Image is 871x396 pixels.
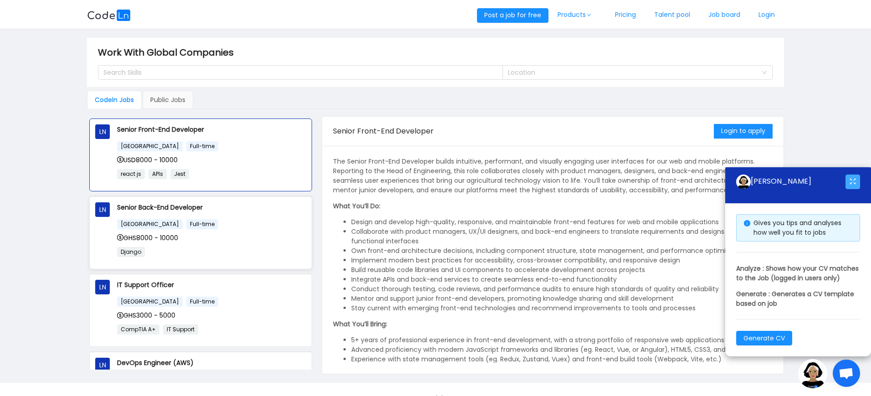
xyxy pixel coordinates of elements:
span: LN [99,280,106,294]
i: icon: dollar [117,234,123,241]
span: Django [117,247,145,257]
li: Integrate APIs and back-end services to create seamless end-to-end functionality [351,275,772,284]
div: Codeln Jobs [87,91,142,109]
p: Analyze : Shows how your CV matches to the Job (logged in users only) [736,264,860,283]
span: CompTIA A+ [117,324,159,334]
div: [PERSON_NAME] [736,175,845,189]
li: Mentor and support junior front-end developers, promoting knowledge sharing and skill development [351,294,772,303]
li: Design and develop high-quality, responsive, and maintainable front-end features for web and mobi... [351,217,772,227]
span: [GEOGRAPHIC_DATA] [117,219,183,229]
span: Full-time [186,297,218,307]
li: Own front-end architecture decisions, including component structure, state management, and perfor... [351,246,772,256]
a: Post a job for free [477,10,548,20]
span: Full-time [186,219,218,229]
p: DevOps Engineer (AWS) [117,358,306,368]
i: icon: info-circle [744,220,750,226]
div: Public Jobs [143,91,193,109]
span: IT Support [163,324,198,334]
span: LN [99,202,106,217]
div: Location [508,68,757,77]
li: Build reusable code libraries and UI components to accelerate development across projects [351,265,772,275]
p: Generate : Generates a CV template based on job [736,289,860,309]
span: react js [117,169,145,179]
i: icon: dollar [117,312,123,319]
p: The Senior Front-End Developer builds intuitive, performant, and visually engaging user interface... [333,157,772,195]
span: Full-time [186,141,218,151]
span: LN [99,358,106,372]
span: GHS8000 - 10000 [117,233,178,242]
div: Open chat [833,360,860,387]
li: Collaborate with product managers, UX/UI designers, and back-end engineers to translate requireme... [351,227,772,246]
span: Jest [170,169,189,179]
i: icon: dollar [117,156,123,163]
p: IT Support Officer [117,280,306,290]
span: GHS3000 - 5000 [117,311,175,320]
span: APIs [149,169,167,179]
span: USD8000 - 10000 [117,155,178,165]
li: 5+ years of professional experience in front-end development, with a strong portfolio of responsi... [351,335,772,345]
p: Senior Front-End Developer [117,124,306,134]
img: ground.ddcf5dcf.png [736,175,751,189]
span: [GEOGRAPHIC_DATA] [117,141,183,151]
li: Conduct thorough testing, code reviews, and performance audits to ensure high standards of qualit... [351,284,772,294]
li: Experience with state management tools (eg. Redux, Zustand, Vuex) and front-end build tools (Webp... [351,355,772,364]
button: Generate CV [736,331,792,345]
p: Senior Back-End Developer [117,202,306,212]
span: Senior Front-End Developer [333,126,434,136]
span: Gives you tips and analyses how well you fit to jobs [753,218,841,237]
img: ground.ddcf5dcf.png [798,359,827,388]
span: Work With Global Companies [98,45,239,60]
i: icon: down [762,70,767,76]
span: [GEOGRAPHIC_DATA] [117,297,183,307]
li: Advanced proficiency with modern JavaScript frameworks and libraries (eg. React, Vue, or Angular)... [351,345,772,355]
button: icon: fullscreen [845,175,860,189]
button: Post a job for free [477,8,548,23]
i: icon: down [586,13,592,17]
strong: What You’ll Do: [333,201,380,211]
div: Search Skills [103,68,489,77]
img: logobg.f302741d.svg [87,10,131,21]
li: Implement modern best practices for accessibility, cross-browser compatibility, and responsive de... [351,256,772,265]
span: LN [99,124,106,139]
strong: What You’ll Bring: [333,319,387,329]
li: Stay current with emerging front-end technologies and recommend improvements to tools and processes [351,303,772,313]
button: Login to apply [714,124,773,139]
